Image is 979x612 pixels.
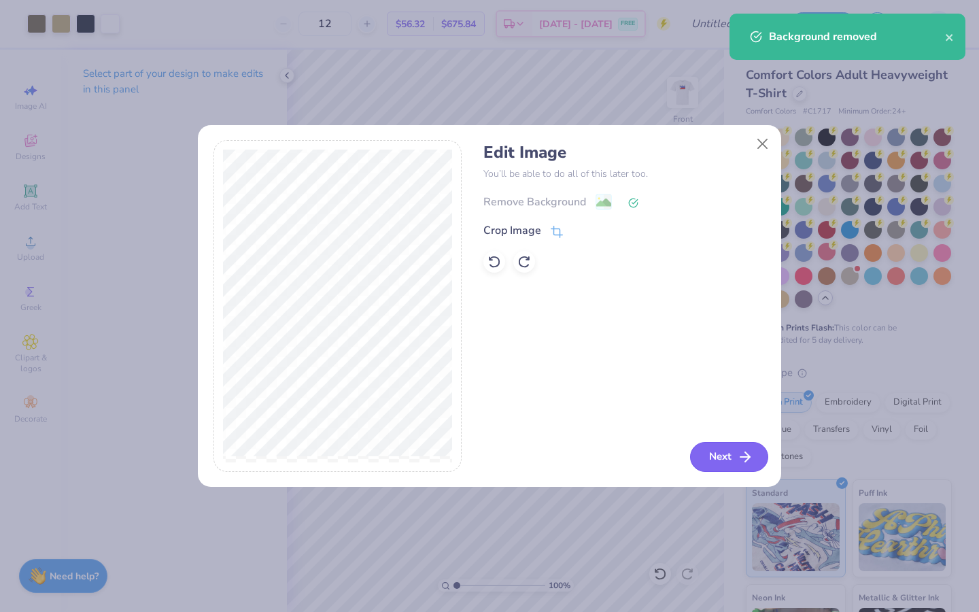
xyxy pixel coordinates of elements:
[483,143,766,163] h4: Edit Image
[769,29,945,45] div: Background removed
[690,442,768,472] button: Next
[750,131,776,156] button: Close
[945,29,955,45] button: close
[483,167,766,181] p: You’ll be able to do all of this later too.
[483,222,541,239] div: Crop Image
